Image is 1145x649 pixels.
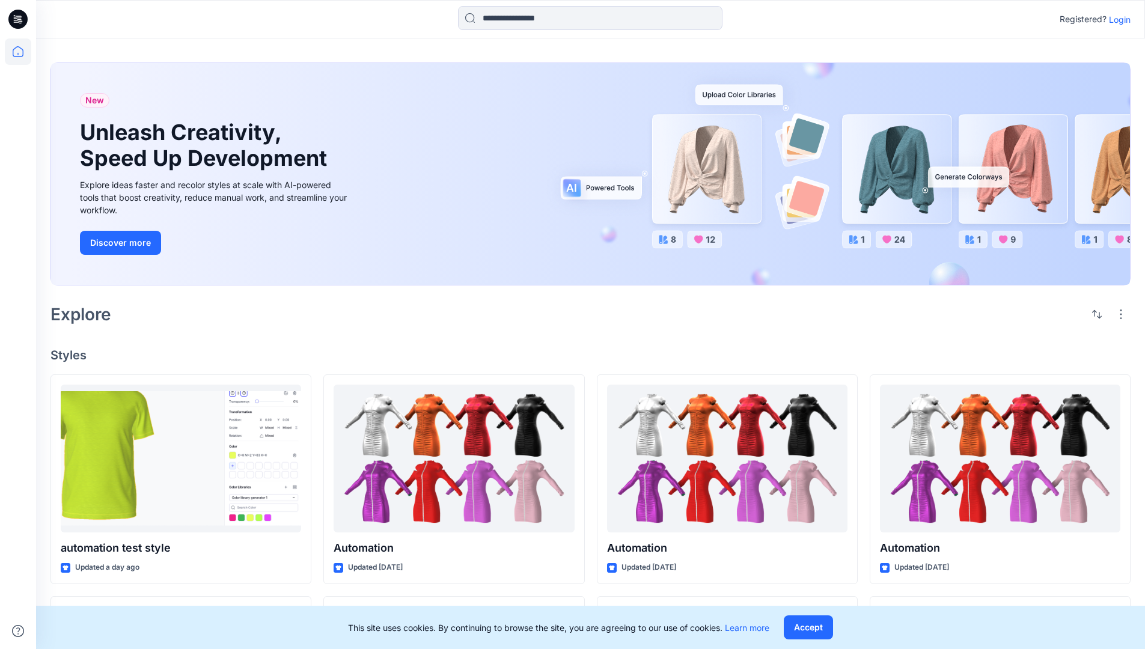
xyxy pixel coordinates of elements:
[80,231,350,255] a: Discover more
[61,540,301,556] p: automation test style
[607,540,847,556] p: Automation
[1060,12,1107,26] p: Registered?
[80,231,161,255] button: Discover more
[50,305,111,324] h2: Explore
[880,385,1120,533] a: Automation
[61,385,301,533] a: automation test style
[784,615,833,639] button: Accept
[725,623,769,633] a: Learn more
[80,178,350,216] div: Explore ideas faster and recolor styles at scale with AI-powered tools that boost creativity, red...
[607,385,847,533] a: Automation
[621,561,676,574] p: Updated [DATE]
[894,561,949,574] p: Updated [DATE]
[50,348,1131,362] h4: Styles
[334,540,574,556] p: Automation
[348,621,769,634] p: This site uses cookies. By continuing to browse the site, you are agreeing to our use of cookies.
[334,385,574,533] a: Automation
[80,120,332,171] h1: Unleash Creativity, Speed Up Development
[348,561,403,574] p: Updated [DATE]
[75,561,139,574] p: Updated a day ago
[85,93,104,108] span: New
[880,540,1120,556] p: Automation
[1109,13,1131,26] p: Login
